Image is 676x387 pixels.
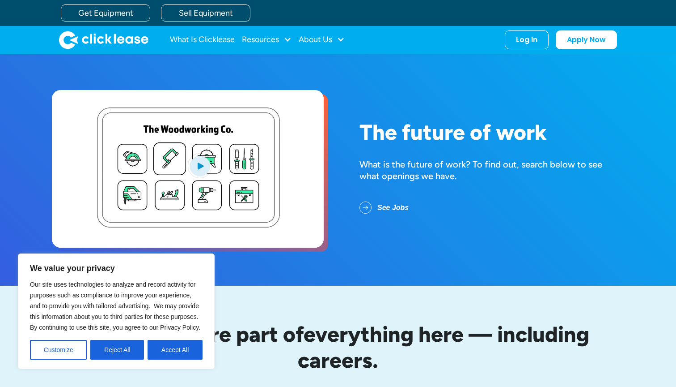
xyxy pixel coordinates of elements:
[52,322,624,373] h2: Our values are part of
[30,340,87,360] button: Customize
[516,35,537,44] div: Log In
[59,31,148,49] a: home
[61,4,150,21] a: Get Equipment
[299,31,345,49] div: About Us
[359,196,423,219] a: See Jobs
[188,153,212,178] img: Blue play button logo on a light blue circular background
[556,30,617,49] a: Apply Now
[161,4,250,21] a: Sell Equipment
[242,31,292,49] div: Resources
[90,340,144,360] button: Reject All
[298,321,589,373] span: everything here — including careers.
[30,263,203,274] p: We value your privacy
[170,31,235,49] a: What Is Clicklease
[359,159,624,182] div: What is the future of work? To find out, search below to see what openings we have.
[52,90,324,248] a: open lightbox
[30,281,200,331] span: Our site uses technologies to analyze and record activity for purposes such as compliance to impr...
[359,120,624,144] h1: The future of work
[18,254,215,369] div: We value your privacy
[148,340,203,360] button: Accept All
[59,31,148,49] img: Clicklease logo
